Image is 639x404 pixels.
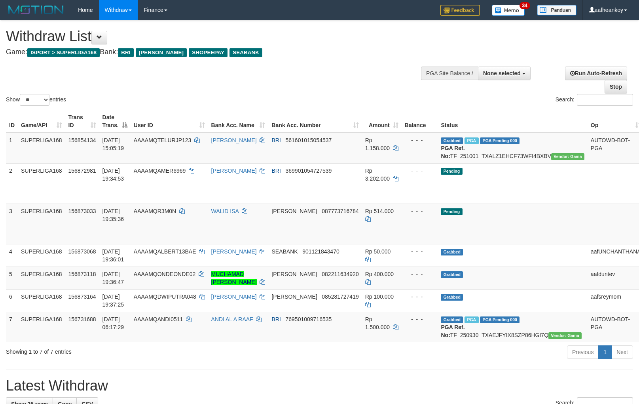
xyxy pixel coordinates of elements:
[27,48,100,57] span: ISPORT > SUPERLIGA168
[68,168,96,174] span: 156872981
[365,137,390,151] span: Rp 1.158.000
[285,137,332,143] span: Copy 561601015054537 to clipboard
[492,5,525,16] img: Button%20Memo.svg
[68,316,96,322] span: 156731688
[551,153,584,160] span: Vendor URL: https://trx31.1velocity.biz
[18,110,65,133] th: Game/API: activate to sort column ascending
[322,293,358,300] span: Copy 085281727419 to clipboard
[271,293,317,300] span: [PERSON_NAME]
[365,293,394,300] span: Rp 100.000
[322,208,358,214] span: Copy 087773716784 to clipboard
[441,137,463,144] span: Grabbed
[271,168,281,174] span: BRI
[605,80,627,93] a: Stop
[6,48,418,56] h4: Game: Bank:
[6,163,18,204] td: 2
[136,48,187,57] span: [PERSON_NAME]
[441,249,463,255] span: Grabbed
[134,316,183,322] span: AAAAMQANDI0511
[211,137,257,143] a: [PERSON_NAME]
[229,48,262,57] span: SEABANK
[577,94,633,106] input: Search:
[6,312,18,342] td: 7
[441,316,463,323] span: Grabbed
[18,133,65,164] td: SUPERLIGA168
[438,133,587,164] td: TF_251001_TXALZ1EHCF73WFI4BXBV
[131,110,208,133] th: User ID: activate to sort column ascending
[483,70,521,76] span: None selected
[271,248,298,255] span: SEABANK
[598,345,612,359] a: 1
[68,293,96,300] span: 156873164
[102,208,124,222] span: [DATE] 19:35:36
[6,244,18,267] td: 4
[6,267,18,289] td: 5
[441,208,462,215] span: Pending
[6,29,418,44] h1: Withdraw List
[189,48,228,57] span: SHOPEEPAY
[285,316,332,322] span: Copy 769501009716535 to clipboard
[438,312,587,342] td: TF_250930_TXAEJFYIX8SZP86HGI7Q
[405,136,435,144] div: - - -
[441,271,463,278] span: Grabbed
[322,271,358,277] span: Copy 082211634920 to clipboard
[99,110,131,133] th: Date Trans.: activate to sort column descending
[441,294,463,301] span: Grabbed
[102,168,124,182] span: [DATE] 19:34:53
[18,312,65,342] td: SUPERLIGA168
[537,5,576,15] img: panduan.png
[18,204,65,244] td: SUPERLIGA168
[134,168,186,174] span: AAAAMQAMER6969
[6,110,18,133] th: ID
[134,137,192,143] span: AAAAMQTELURJP123
[365,208,394,214] span: Rp 514.000
[102,137,124,151] span: [DATE] 15:05:19
[134,271,195,277] span: AAAAMQONDEONDE02
[102,293,124,308] span: [DATE] 19:37:25
[365,248,391,255] span: Rp 50.000
[441,168,462,175] span: Pending
[68,271,96,277] span: 156873118
[6,133,18,164] td: 1
[567,345,599,359] a: Previous
[271,316,281,322] span: BRI
[365,168,390,182] span: Rp 3.202.000
[18,267,65,289] td: SUPERLIGA168
[102,271,124,285] span: [DATE] 19:36:47
[440,5,480,16] img: Feedback.jpg
[405,293,435,301] div: - - -
[405,207,435,215] div: - - -
[211,316,253,322] a: ANDI AL A RAAF
[18,289,65,312] td: SUPERLIGA168
[438,110,587,133] th: Status
[6,289,18,312] td: 6
[271,271,317,277] span: [PERSON_NAME]
[6,378,633,394] h1: Latest Withdraw
[211,208,239,214] a: WALID ISA
[478,67,531,80] button: None selected
[134,208,176,214] span: AAAAMQR3M0N
[211,248,257,255] a: [PERSON_NAME]
[208,110,269,133] th: Bank Acc. Name: activate to sort column ascending
[211,293,257,300] a: [PERSON_NAME]
[134,248,196,255] span: AAAAMQALBERT13BAE
[441,324,465,338] b: PGA Ref. No:
[102,316,124,330] span: [DATE] 06:17:29
[302,248,339,255] span: Copy 901121843470 to clipboard
[465,137,478,144] span: Marked by aafsengchandara
[18,244,65,267] td: SUPERLIGA168
[402,110,438,133] th: Balance
[18,163,65,204] td: SUPERLIGA168
[405,315,435,323] div: - - -
[211,168,257,174] a: [PERSON_NAME]
[441,145,465,159] b: PGA Ref. No:
[421,67,478,80] div: PGA Site Balance /
[6,204,18,244] td: 3
[102,248,124,263] span: [DATE] 19:36:01
[611,345,633,359] a: Next
[271,208,317,214] span: [PERSON_NAME]
[6,345,260,356] div: Showing 1 to 7 of 7 entries
[520,2,530,9] span: 34
[365,316,390,330] span: Rp 1.500.000
[68,248,96,255] span: 156873068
